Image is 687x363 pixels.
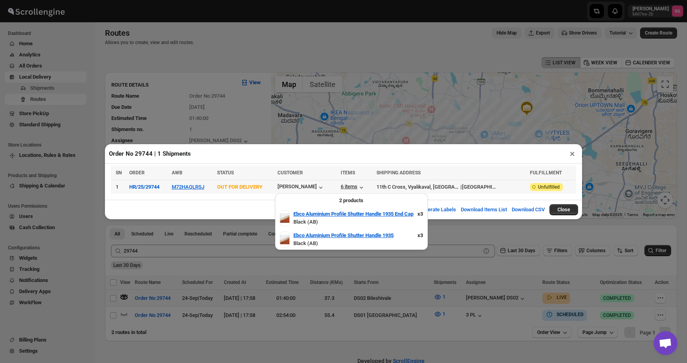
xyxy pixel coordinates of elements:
button: [PERSON_NAME] [278,183,325,191]
div: [GEOGRAPHIC_DATA] [462,183,498,191]
span: FULFILLMENT [530,170,562,176]
a: Ebco Aluminium Profile Shutter Handle 1935 [293,232,394,239]
strong: x 3 [417,232,423,238]
button: HR/25/29744 [129,184,159,190]
button: M72HAQLRSJ [172,184,204,190]
button: Generate Labels [414,202,461,218]
strong: x 3 [417,211,423,217]
div: 2 products [280,197,423,205]
button: Download CSV [507,202,549,218]
b: Ebco Aluminium Profile Shutter Handle 1935 [293,232,394,238]
a: Ebco Aluminium Profile Shutter Handle 1935 End Cap [293,210,413,218]
td: 1 [111,180,127,194]
button: Close [549,204,578,215]
b: Ebco Aluminium Profile Shutter Handle 1935 End Cap [293,211,413,217]
div: | [376,183,525,191]
span: ORDER [129,170,145,176]
span: STATUS [217,170,234,176]
h2: Order No 29744 | 1 Shipments [109,150,191,158]
span: ITEMS [341,170,355,176]
span: SN [116,170,122,176]
span: AWB [172,170,182,176]
div: 11th C Cross, Vyalikaval, [GEOGRAPHIC_DATA], [GEOGRAPHIC_DATA] [376,183,460,191]
span: Unfulfilled [538,184,560,190]
span: CUSTOMER [278,170,303,176]
span: SHIPPING ADDRESS [376,170,421,176]
button: × [567,148,578,159]
button: Download Items List [456,202,512,218]
div: Open chat [654,331,677,355]
span: OUT FOR DELIVERY [217,184,262,190]
button: 6 items [341,183,365,191]
p: Black (AB) [293,239,423,247]
p: Black (AB) [293,218,423,226]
